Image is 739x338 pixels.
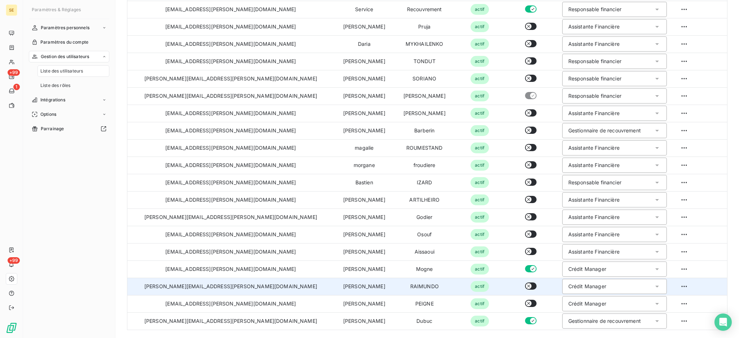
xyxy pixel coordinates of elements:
[334,174,394,191] td: Bastien
[127,208,334,226] td: [PERSON_NAME][EMAIL_ADDRESS][PERSON_NAME][DOMAIN_NAME]
[471,4,489,15] span: actif
[127,226,334,243] td: [EMAIL_ADDRESS][PERSON_NAME][DOMAIN_NAME]
[394,191,455,208] td: ARTILHEIRO
[714,313,732,331] div: Open Intercom Messenger
[127,260,334,278] td: [EMAIL_ADDRESS][PERSON_NAME][DOMAIN_NAME]
[394,312,455,330] td: Dubuc
[394,226,455,243] td: Osouf
[568,144,620,152] div: Assistante Financière
[334,157,394,174] td: morgane
[127,139,334,157] td: [EMAIL_ADDRESS][PERSON_NAME][DOMAIN_NAME]
[394,174,455,191] td: IZARD
[334,105,394,122] td: [PERSON_NAME]
[41,53,89,60] span: Gestion des utilisateurs
[568,317,641,325] div: Gestionnaire de recouvrement
[334,243,394,260] td: [PERSON_NAME]
[394,35,455,53] td: MYKHAILENKO
[471,229,489,240] span: actif
[394,70,455,87] td: SORIANO
[32,7,81,12] span: Paramètres & Réglages
[568,110,620,117] div: Assistante Financière
[394,18,455,35] td: Pruja
[334,191,394,208] td: [PERSON_NAME]
[334,70,394,87] td: [PERSON_NAME]
[334,18,394,35] td: [PERSON_NAME]
[334,226,394,243] td: [PERSON_NAME]
[13,84,20,90] span: 1
[568,179,621,186] div: Responsable financier
[334,295,394,312] td: [PERSON_NAME]
[471,281,489,292] span: actif
[394,122,455,139] td: Barberin
[127,295,334,312] td: [EMAIL_ADDRESS][PERSON_NAME][DOMAIN_NAME]
[568,283,606,290] div: Crédit Manager
[29,123,109,135] a: Parrainage
[334,278,394,295] td: [PERSON_NAME]
[394,260,455,278] td: Mogne
[471,160,489,171] span: actif
[471,194,489,205] span: actif
[568,248,620,255] div: Assistante Financière
[334,312,394,330] td: [PERSON_NAME]
[568,265,606,273] div: Crédit Manager
[471,108,489,119] span: actif
[40,111,56,118] span: Options
[471,316,489,326] span: actif
[6,322,17,334] img: Logo LeanPay
[471,298,489,309] span: actif
[394,208,455,226] td: Godier
[568,231,620,238] div: Assistante Financière
[394,139,455,157] td: ROUMESTAND
[40,82,70,89] span: Liste des rôles
[471,212,489,223] span: actif
[127,18,334,35] td: [EMAIL_ADDRESS][PERSON_NAME][DOMAIN_NAME]
[127,35,334,53] td: [EMAIL_ADDRESS][PERSON_NAME][DOMAIN_NAME]
[127,105,334,122] td: [EMAIL_ADDRESS][PERSON_NAME][DOMAIN_NAME]
[394,53,455,70] td: TONDUT
[40,68,83,74] span: Liste des utilisateurs
[127,312,334,330] td: [PERSON_NAME][EMAIL_ADDRESS][PERSON_NAME][DOMAIN_NAME]
[127,122,334,139] td: [EMAIL_ADDRESS][PERSON_NAME][DOMAIN_NAME]
[41,126,64,132] span: Parrainage
[334,53,394,70] td: [PERSON_NAME]
[29,36,109,48] a: Paramètres du compte
[394,105,455,122] td: [PERSON_NAME]
[471,56,489,67] span: actif
[394,243,455,260] td: Aissaoui
[471,125,489,136] span: actif
[40,97,65,103] span: Intégrations
[394,87,455,105] td: [PERSON_NAME]
[394,295,455,312] td: PEIGNE
[40,39,88,45] span: Paramètres du compte
[568,196,620,203] div: Assistante Financière
[471,73,489,84] span: actif
[394,157,455,174] td: froudiere
[41,25,89,31] span: Paramètres personnels
[38,65,109,77] a: Liste des utilisateurs
[334,139,394,157] td: magalie
[127,243,334,260] td: [EMAIL_ADDRESS][PERSON_NAME][DOMAIN_NAME]
[471,91,489,101] span: actif
[568,6,621,13] div: Responsable financier
[334,87,394,105] td: [PERSON_NAME]
[568,300,606,307] div: Crédit Manager
[8,69,20,76] span: +99
[471,177,489,188] span: actif
[8,257,20,264] span: +99
[394,1,455,18] td: Recouvrement
[127,157,334,174] td: [EMAIL_ADDRESS][PERSON_NAME][DOMAIN_NAME]
[568,40,620,48] div: Assistante Financière
[568,23,620,30] div: Assistante Financière
[568,92,621,100] div: Responsable financier
[471,39,489,49] span: actif
[334,260,394,278] td: [PERSON_NAME]
[568,58,621,65] div: Responsable financier
[471,142,489,153] span: actif
[471,246,489,257] span: actif
[471,264,489,275] span: actif
[127,87,334,105] td: [PERSON_NAME][EMAIL_ADDRESS][PERSON_NAME][DOMAIN_NAME]
[334,208,394,226] td: [PERSON_NAME]
[568,214,620,221] div: Assistante Financière
[127,1,334,18] td: [EMAIL_ADDRESS][PERSON_NAME][DOMAIN_NAME]
[334,35,394,53] td: Daria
